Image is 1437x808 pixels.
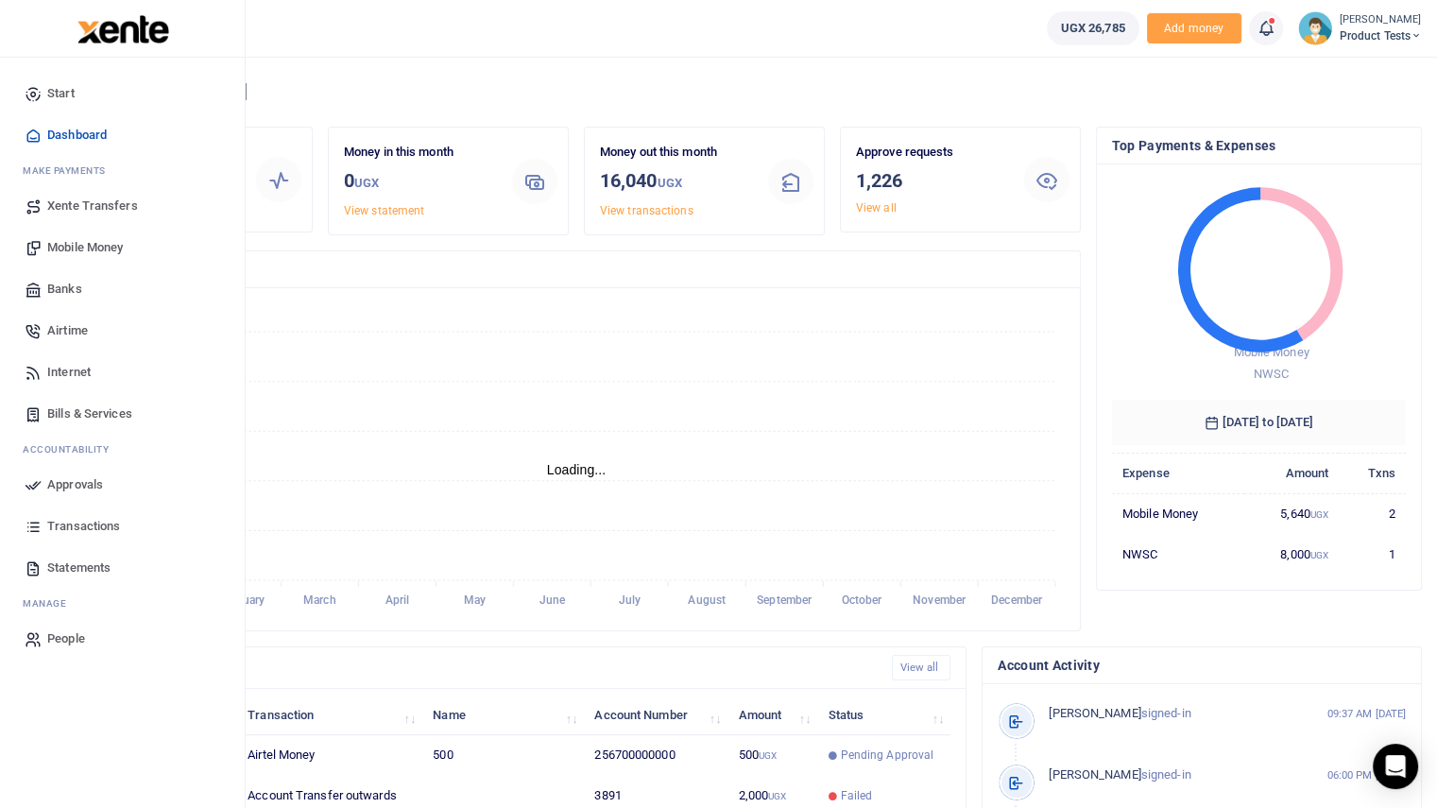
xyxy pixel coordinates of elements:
[1310,509,1328,520] small: UGX
[15,227,230,268] a: Mobile Money
[385,593,410,607] tspan: April
[15,352,230,393] a: Internet
[15,114,230,156] a: Dashboard
[47,280,82,299] span: Banks
[618,593,640,607] tspan: July
[1244,453,1339,493] th: Amount
[1039,11,1147,45] li: Wallet ballance
[15,73,230,114] a: Start
[354,176,379,190] small: UGX
[15,185,230,227] a: Xente Transfers
[88,658,877,679] h4: Recent Transactions
[32,596,67,610] span: anage
[344,143,497,163] p: Money in this month
[1049,767,1140,782] span: [PERSON_NAME]
[47,197,138,215] span: Xente Transfers
[47,517,120,536] span: Transactions
[1112,400,1406,445] h6: [DATE] to [DATE]
[219,593,265,607] tspan: February
[1244,534,1339,574] td: 8,000
[76,21,169,35] a: logo-small logo-large logo-large
[15,464,230,506] a: Approvals
[991,593,1043,607] tspan: December
[88,259,1065,280] h4: Transactions Overview
[727,735,817,776] td: 500
[15,547,230,589] a: Statements
[1147,20,1241,34] a: Add money
[998,655,1406,676] h4: Account Activity
[47,321,88,340] span: Airtime
[47,126,107,145] span: Dashboard
[1340,12,1422,28] small: [PERSON_NAME]
[688,593,726,607] tspan: August
[1326,767,1406,783] small: 06:00 PM [DATE]
[913,593,967,607] tspan: November
[47,363,91,382] span: Internet
[1339,493,1406,534] td: 2
[1254,367,1289,381] span: NWSC
[15,506,230,547] a: Transactions
[1298,11,1422,45] a: profile-user [PERSON_NAME] Product Tests
[759,750,777,761] small: UGX
[1339,453,1406,493] th: Txns
[47,629,85,648] span: People
[584,695,727,735] th: Account Number: activate to sort column ascending
[584,735,727,776] td: 256700000000
[1310,550,1328,560] small: UGX
[600,204,693,217] a: View transactions
[1112,135,1406,156] h4: Top Payments & Expenses
[47,238,123,257] span: Mobile Money
[15,618,230,660] a: People
[757,593,813,607] tspan: September
[47,475,103,494] span: Approvals
[15,310,230,352] a: Airtime
[842,593,883,607] tspan: October
[817,695,950,735] th: Status: activate to sort column ascending
[15,435,230,464] li: Ac
[237,695,422,735] th: Transaction: activate to sort column ascending
[47,404,132,423] span: Bills & Services
[727,695,817,735] th: Amount: activate to sort column ascending
[856,143,1009,163] p: Approve requests
[1061,19,1125,38] span: UGX 26,785
[344,166,497,198] h3: 0
[1049,704,1316,724] p: signed-in
[1112,534,1244,574] td: NWSC
[892,655,951,680] a: View all
[47,559,111,577] span: Statements
[539,593,566,607] tspan: June
[1298,11,1332,45] img: profile-user
[15,156,230,185] li: M
[1147,13,1241,44] span: Add money
[841,747,934,764] span: Pending Approval
[77,15,169,43] img: logo-large
[422,735,584,776] td: 500
[47,84,75,103] span: Start
[37,442,109,456] span: countability
[1244,493,1339,534] td: 5,640
[1112,493,1244,534] td: Mobile Money
[1326,706,1406,722] small: 09:37 AM [DATE]
[1339,534,1406,574] td: 1
[1340,27,1422,44] span: Product Tests
[464,593,486,607] tspan: May
[1047,11,1139,45] a: UGX 26,785
[15,589,230,618] li: M
[422,695,584,735] th: Name: activate to sort column ascending
[72,81,1422,102] h4: Hello [PERSON_NAME]
[32,163,106,178] span: ake Payments
[303,593,336,607] tspan: March
[237,735,422,776] td: Airtel Money
[856,201,897,215] a: View all
[15,393,230,435] a: Bills & Services
[1049,765,1316,785] p: signed-in
[547,462,607,477] text: Loading...
[600,166,753,198] h3: 16,040
[657,176,681,190] small: UGX
[1233,345,1309,359] span: Mobile Money
[344,204,424,217] a: View statement
[600,143,753,163] p: Money out this month
[1049,706,1140,720] span: [PERSON_NAME]
[15,268,230,310] a: Banks
[1147,13,1241,44] li: Toup your wallet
